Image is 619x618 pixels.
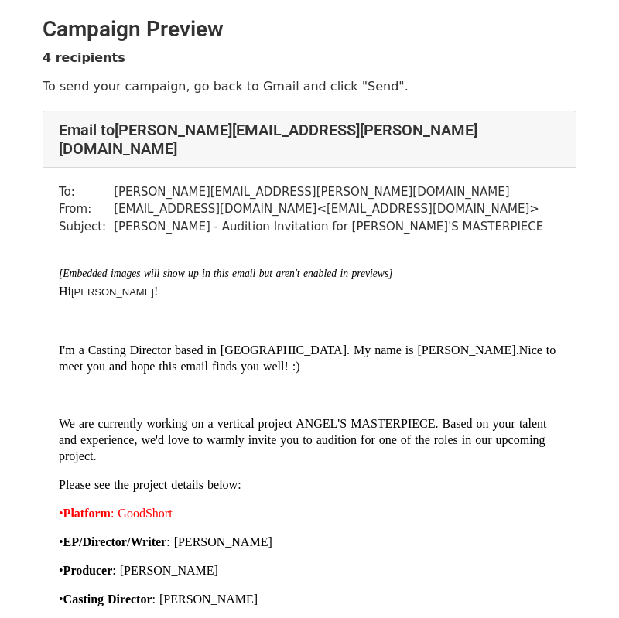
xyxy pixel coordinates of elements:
td: [EMAIL_ADDRESS][DOMAIN_NAME] < [EMAIL_ADDRESS][DOMAIN_NAME] > [114,200,543,218]
font: We are currently working on a vertical project ANGEL'S MASTERPIECE. Based on your talent and expe... [59,417,546,463]
strong: 4 recipients [43,50,125,65]
span: ​ ​​ [59,266,393,279]
h4: Email to [PERSON_NAME][EMAIL_ADDRESS][PERSON_NAME][DOMAIN_NAME] [59,121,560,158]
b: Producer [63,564,113,577]
font: Hi [59,285,71,298]
td: From: [59,200,114,218]
span: • [59,592,63,606]
font: • [59,507,63,520]
span: ope this email finds you well! :) [137,360,299,373]
td: [PERSON_NAME][EMAIL_ADDRESS][PERSON_NAME][DOMAIN_NAME] [114,183,543,201]
span: I'm a Casting Director based in [GEOGRAPHIC_DATA]. My name is [PERSON_NAME]. [59,343,519,357]
td: [PERSON_NAME] - Audition Invitation for [PERSON_NAME]'S MASTERPIECE [114,218,543,236]
b: Casting Director [63,592,152,606]
b: EP/Director/Writer [63,535,167,548]
span: : [PERSON_NAME] [112,564,218,577]
b: Platform [63,507,111,520]
p: To send your campaign, go back to Gmail and click "Send". [43,78,576,94]
span: Please see the project details below: [59,478,241,491]
em: [Embedded images will show up in this email but aren't enabled in previews] [59,268,393,279]
span: ! [154,285,158,298]
h2: Campaign Preview [43,16,576,43]
span: : [PERSON_NAME] [166,535,272,548]
td: To: [59,183,114,201]
span: : GoodShort [111,507,173,520]
font: [PERSON_NAME] [71,286,154,298]
td: Subject: [59,218,114,236]
span: • [59,564,63,577]
span: • [59,535,63,548]
span: : [PERSON_NAME] [152,592,258,606]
